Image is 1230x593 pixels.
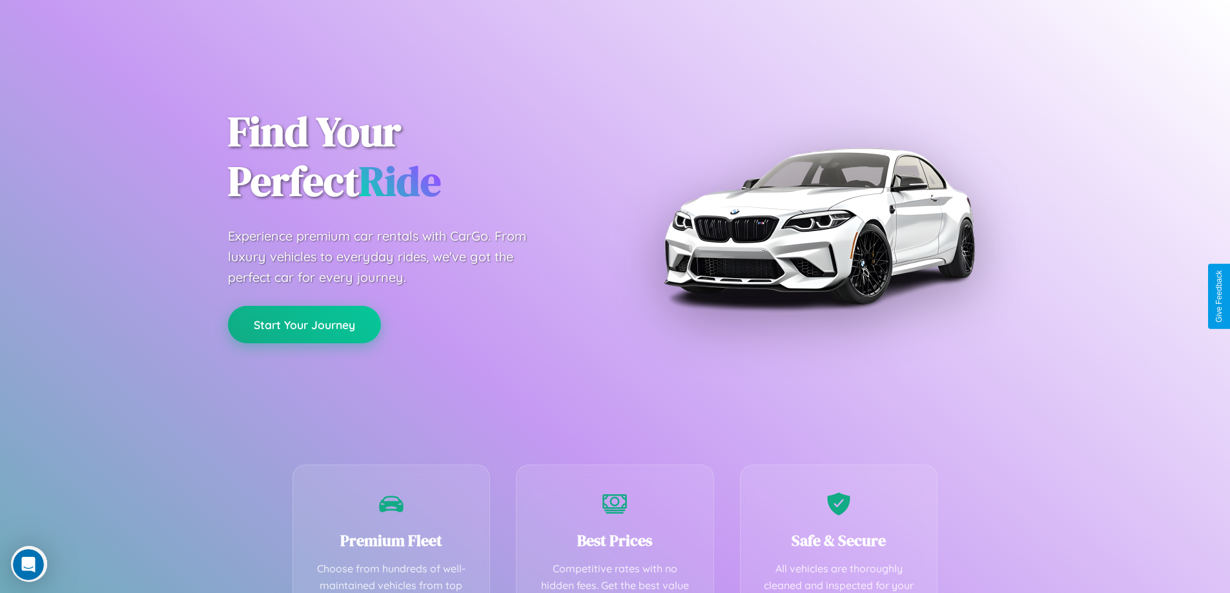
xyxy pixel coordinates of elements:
button: Start Your Journey [228,306,381,343]
h3: Premium Fleet [313,530,471,551]
h3: Safe & Secure [760,530,918,551]
img: Premium BMW car rental vehicle [657,65,980,387]
div: Give Feedback [1215,270,1224,323]
iframe: Intercom live chat discovery launcher [11,546,47,582]
p: Experience premium car rentals with CarGo. From luxury vehicles to everyday rides, we've got the ... [228,226,551,288]
iframe: Intercom live chat [13,549,44,580]
h1: Find Your Perfect [228,107,596,206]
span: Ride [359,153,441,209]
div: Open Intercom Messenger [5,5,240,41]
h3: Best Prices [536,530,694,551]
